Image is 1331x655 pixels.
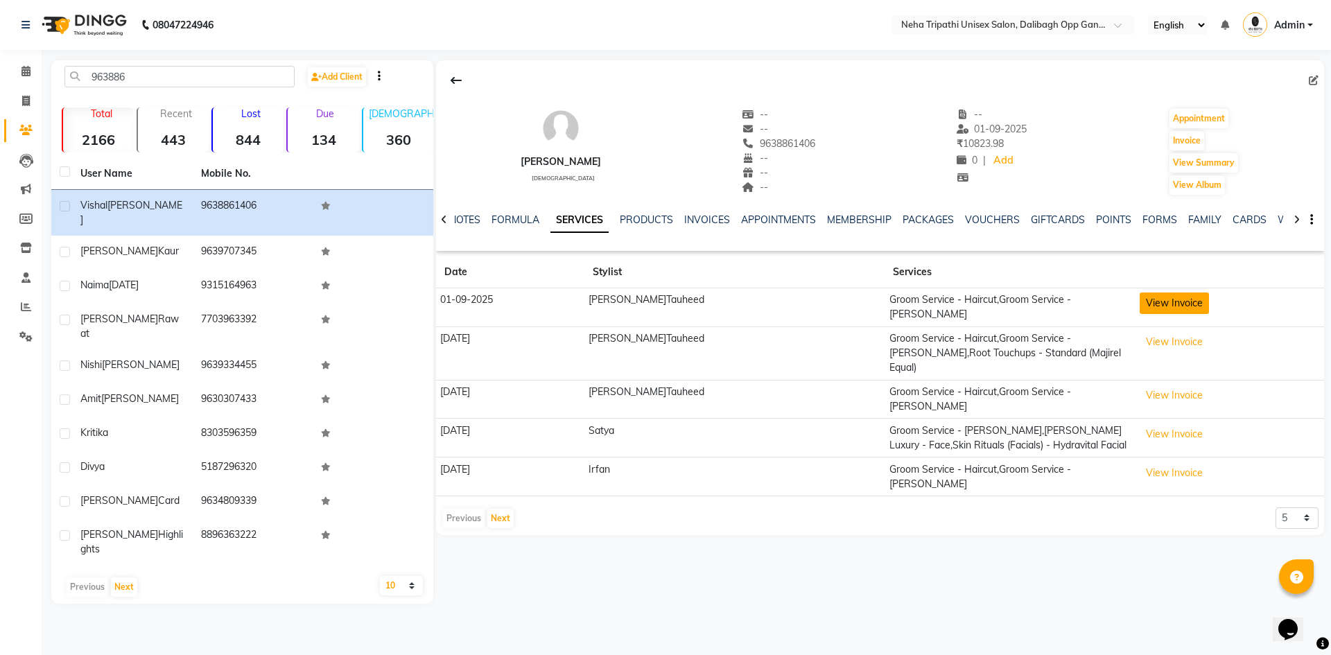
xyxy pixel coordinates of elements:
[957,137,1004,150] span: 10823.98
[532,175,595,182] span: [DEMOGRAPHIC_DATA]
[218,107,284,120] p: Lost
[983,153,986,168] span: |
[550,208,609,233] a: SERVICES
[885,457,1136,496] td: Groom Service - Haircut,Groom Service - [PERSON_NAME]
[80,460,105,473] span: Divya
[193,270,313,304] td: 9315164963
[80,392,101,405] span: Amit
[1274,18,1305,33] span: Admin
[288,131,358,148] strong: 134
[193,158,313,190] th: Mobile No.
[741,213,816,226] a: APPOINTMENTS
[885,326,1136,380] td: Groom Service - Haircut,Groom Service - [PERSON_NAME],Root Touchups - Standard (Majirel Equal)
[290,107,358,120] p: Due
[584,457,885,496] td: Irfan
[80,199,182,226] span: [PERSON_NAME]
[885,380,1136,419] td: Groom Service - Haircut,Groom Service - [PERSON_NAME]
[436,419,584,457] td: [DATE]
[193,190,313,236] td: 9638861406
[63,131,134,148] strong: 2166
[903,213,954,226] a: PACKAGES
[1233,213,1267,226] a: CARDS
[885,419,1136,457] td: Groom Service - [PERSON_NAME],[PERSON_NAME] Luxury - Face,Skin Rituals (Facials) - Hydravital Facial
[80,279,109,291] span: Naima
[1140,462,1209,484] button: View Invoice
[1140,292,1209,314] button: View Invoice
[584,419,885,457] td: Satya
[436,288,584,327] td: 01-09-2025
[109,279,139,291] span: [DATE]
[193,304,313,349] td: 7703963392
[684,213,730,226] a: INVOICES
[193,349,313,383] td: 9639334455
[742,166,768,179] span: --
[540,107,582,149] img: avatar
[69,107,134,120] p: Total
[742,152,768,164] span: --
[80,313,158,325] span: [PERSON_NAME]
[1169,109,1228,128] button: Appointment
[193,417,313,451] td: 8303596359
[491,213,539,226] a: FORMULA
[957,123,1027,135] span: 01-09-2025
[620,213,673,226] a: PRODUCTS
[521,155,601,169] div: [PERSON_NAME]
[584,326,885,380] td: [PERSON_NAME]Tauheed
[158,494,180,507] span: Card
[1169,153,1238,173] button: View Summary
[1169,175,1225,195] button: View Album
[35,6,130,44] img: logo
[1188,213,1221,226] a: FAMILY
[72,158,193,190] th: User Name
[143,107,209,120] p: Recent
[1142,213,1177,226] a: FORMS
[80,494,158,507] span: [PERSON_NAME]
[80,426,108,439] span: Kritika
[436,326,584,380] td: [DATE]
[442,67,471,94] div: Back to Client
[991,151,1016,171] a: Add
[742,108,768,121] span: --
[308,67,366,87] a: Add Client
[80,245,158,257] span: [PERSON_NAME]
[363,131,434,148] strong: 360
[957,154,977,166] span: 0
[101,392,179,405] span: [PERSON_NAME]
[80,528,158,541] span: [PERSON_NAME]
[1140,385,1209,406] button: View Invoice
[138,131,209,148] strong: 443
[584,380,885,419] td: [PERSON_NAME]Tauheed
[1273,600,1317,641] iframe: chat widget
[102,358,180,371] span: [PERSON_NAME]
[369,107,434,120] p: [DEMOGRAPHIC_DATA]
[1243,12,1267,37] img: Admin
[742,181,768,193] span: --
[1096,213,1131,226] a: POINTS
[436,380,584,419] td: [DATE]
[436,256,584,288] th: Date
[64,66,295,87] input: Search by Name/Mobile/Email/Code
[742,123,768,135] span: --
[742,137,815,150] span: 9638861406
[193,519,313,565] td: 8896363222
[158,245,179,257] span: Kaur
[487,509,514,528] button: Next
[436,457,584,496] td: [DATE]
[193,383,313,417] td: 9630307433
[1140,423,1209,445] button: View Invoice
[1278,213,1317,226] a: WALLET
[965,213,1020,226] a: VOUCHERS
[80,199,107,211] span: vishal
[885,288,1136,327] td: Groom Service - Haircut,Groom Service - [PERSON_NAME]
[449,213,480,226] a: NOTES
[213,131,284,148] strong: 844
[1031,213,1085,226] a: GIFTCARDS
[111,577,137,597] button: Next
[885,256,1136,288] th: Services
[1140,331,1209,353] button: View Invoice
[153,6,214,44] b: 08047224946
[80,358,102,371] span: Nishi
[957,137,963,150] span: ₹
[193,451,313,485] td: 5187296320
[827,213,891,226] a: MEMBERSHIP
